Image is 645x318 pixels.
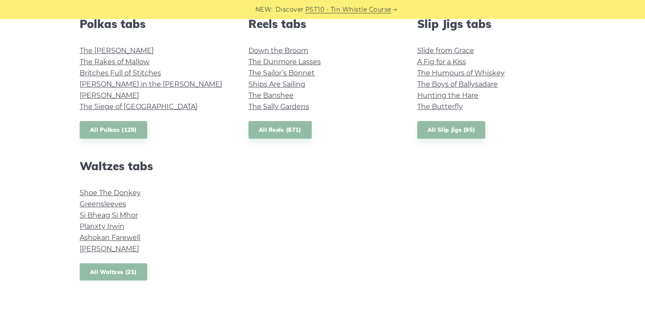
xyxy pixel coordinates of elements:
a: All Slip Jigs (95) [417,121,485,139]
a: Hunting the Hare [417,91,478,100]
a: PST10 - Tin Whistle Course [305,5,391,15]
span: NEW: [255,5,273,15]
a: Si­ Bheag Si­ Mhor [80,211,138,219]
a: The Sally Gardens [248,103,309,111]
a: Britches Full of Stitches [80,69,161,77]
h2: Waltzes tabs [80,159,228,173]
span: Discover [276,5,304,15]
a: The Siege of [GEOGRAPHIC_DATA] [80,103,198,111]
a: Greensleeves [80,200,126,208]
a: Shoe The Donkey [80,189,141,197]
a: The Butterfly [417,103,463,111]
a: The Dunmore Lasses [248,58,321,66]
h2: Slip Jigs tabs [417,17,565,31]
a: Planxty Irwin [80,222,124,231]
a: All Polkas (129) [80,121,147,139]
a: The Humours of Whiskey [417,69,505,77]
a: All Waltzes (21) [80,263,147,281]
h2: Polkas tabs [80,17,228,31]
h2: Reels tabs [248,17,397,31]
a: [PERSON_NAME] [80,245,139,253]
a: All Reels (871) [248,121,312,139]
a: The Banshee [248,91,294,100]
a: Ashokan Farewell [80,234,140,242]
a: [PERSON_NAME] [80,91,139,100]
a: A Fig for a Kiss [417,58,466,66]
a: Ships Are Sailing [248,80,305,88]
a: The Sailor’s Bonnet [248,69,315,77]
a: [PERSON_NAME] in the [PERSON_NAME] [80,80,222,88]
a: The Rakes of Mallow [80,58,149,66]
a: Slide from Grace [417,47,474,55]
a: The Boys of Ballysadare [417,80,498,88]
a: Down the Broom [248,47,308,55]
a: The [PERSON_NAME] [80,47,154,55]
